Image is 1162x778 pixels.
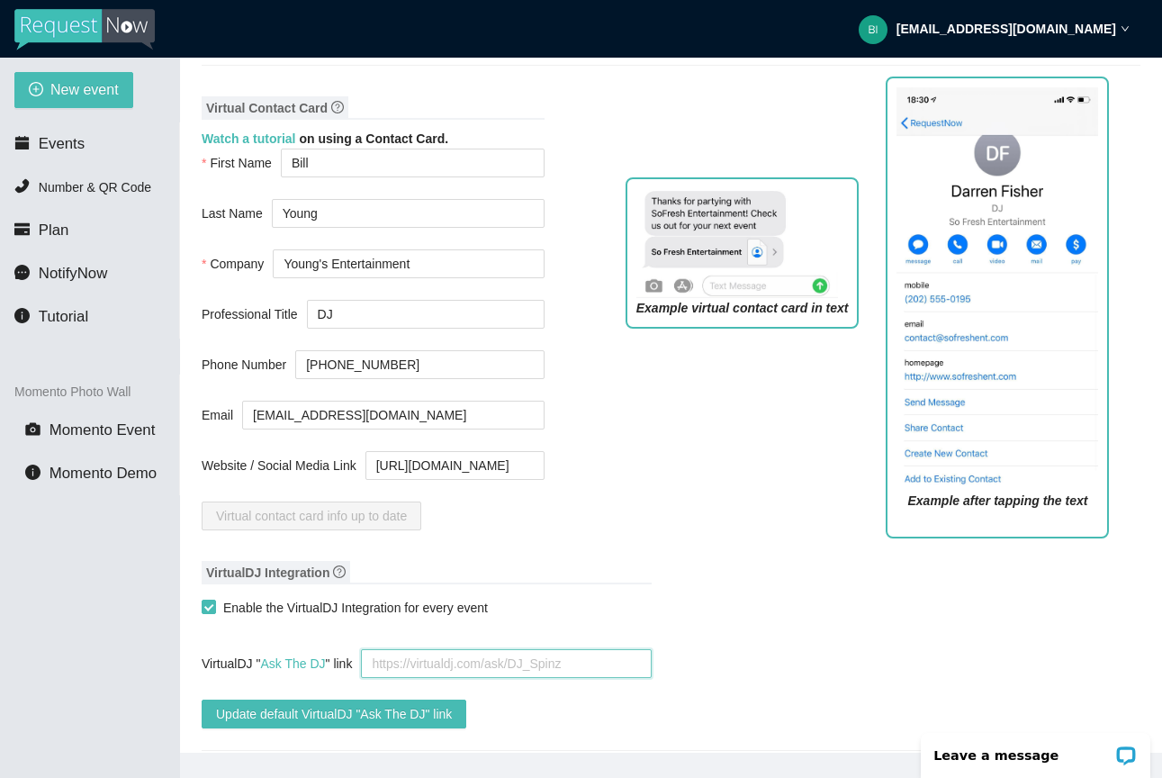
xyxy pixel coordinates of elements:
[14,308,30,323] span: info-circle
[202,654,352,674] div: VirtualDJ " " link
[14,72,133,108] button: plus-circleNew event
[859,15,887,44] img: b573f13d72a41b61daee4edec3c6a9f1
[25,465,41,480] span: info-circle
[14,178,30,194] span: phone
[39,135,85,152] span: Events
[307,300,545,329] input: Professional Title
[39,308,88,325] span: Tutorial
[202,149,281,177] label: First Name
[365,451,545,480] input: Website / Social Media Link
[14,265,30,280] span: message
[202,451,365,480] label: Website / Social Media Link
[242,401,545,430] input: Email
[216,598,495,618] span: Enable the VirtualDJ Integration for every event
[50,465,157,482] span: Momento Demo
[896,22,1116,36] strong: [EMAIL_ADDRESS][DOMAIN_NAME]
[14,222,30,237] span: credit-card
[636,298,849,318] figcaption: Example virtual contact card in text
[14,9,155,50] img: RequestNow
[896,87,1098,491] img: tapping a Virtual Contact Card
[1121,24,1130,33] span: down
[39,180,151,194] span: Number & QR Code
[202,131,299,146] a: Watch a tutorial
[29,82,43,99] span: plus-circle
[39,265,107,282] span: NotifyNow
[272,199,545,228] input: Last Name
[909,721,1162,778] iframe: LiveChat chat widget
[273,249,544,278] input: Company
[14,135,30,150] span: calendar
[202,502,421,530] button: Virtual contact card info up to date
[25,421,41,437] span: camera
[202,300,307,329] label: Professional Title
[39,222,69,239] span: Plan
[202,355,286,375] span: Phone Number
[896,491,1098,511] figcaption: Example after tapping the text
[202,561,350,584] span: VirtualDJ Integration
[50,78,119,101] span: New event
[202,401,242,430] label: Email
[216,704,452,724] span: Update default VirtualDJ "Ask The DJ" link
[281,149,545,177] input: First Name
[333,565,346,578] span: question-circle
[202,199,272,228] label: Last Name
[50,421,156,439] span: Momento Event
[202,249,273,278] label: Company
[636,188,838,298] img: Virtual Contact Card in a text message
[202,131,448,146] b: on using a Contact Card.
[331,101,344,113] span: question-circle
[202,700,466,728] button: Update default VirtualDJ "Ask The DJ" link
[202,96,348,120] span: Virtual Contact Card
[260,656,325,671] a: Ask The DJ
